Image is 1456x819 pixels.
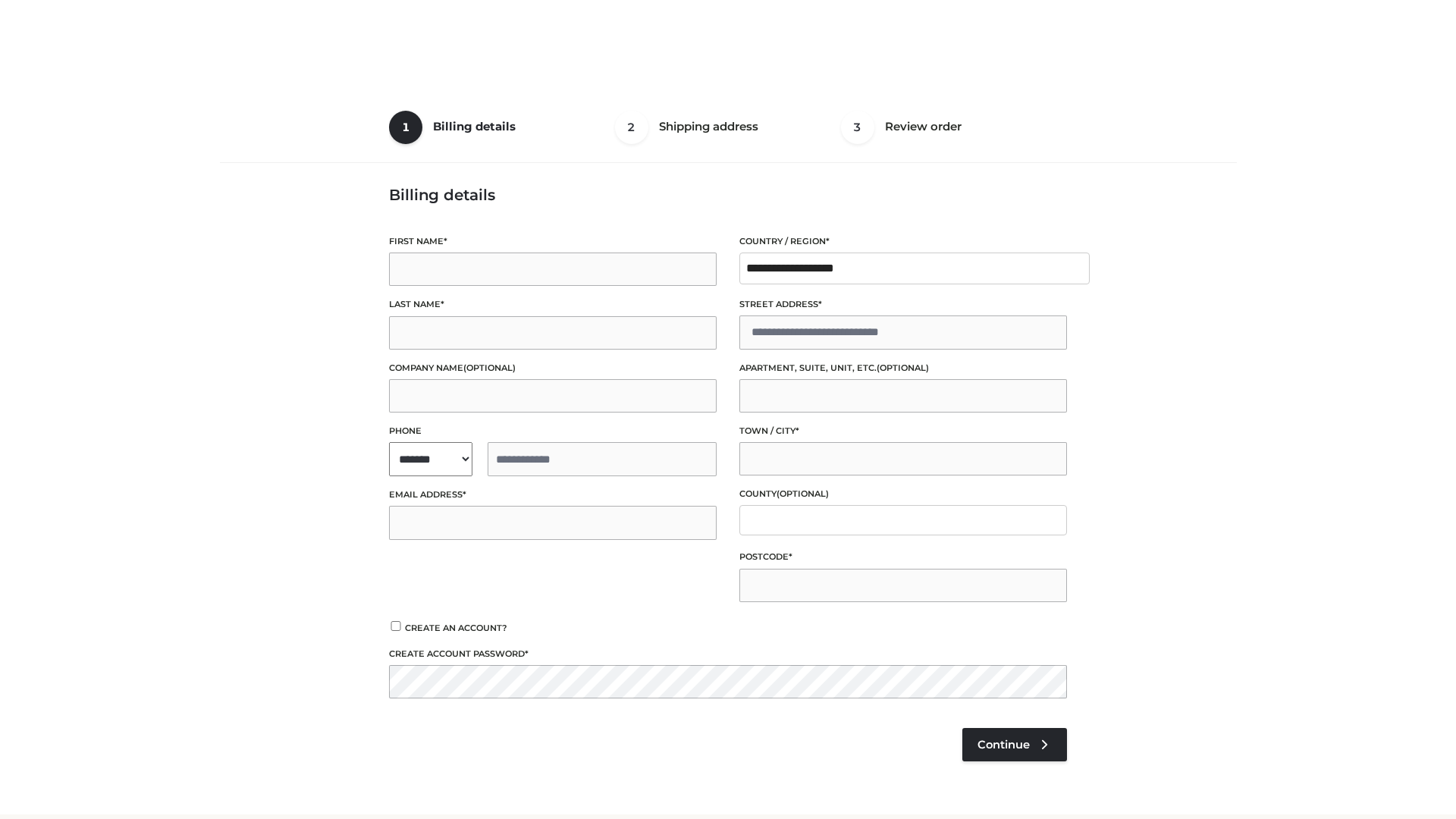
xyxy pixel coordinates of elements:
label: Email address [389,488,717,502]
label: Last name [389,297,717,312]
span: 3 [841,111,874,144]
span: (optional) [777,488,829,499]
label: Country / Region [739,234,1067,249]
span: (optional) [463,362,516,373]
a: Continue [962,728,1067,761]
label: Phone [389,424,717,438]
span: Shipping address [659,119,758,133]
input: Create an account? [389,621,403,631]
label: Create account password [389,647,1067,661]
h3: Billing details [389,186,1067,204]
span: Continue [977,738,1030,752]
label: Postcode [739,550,1067,564]
label: County [739,487,1067,501]
label: Company name [389,361,717,375]
span: 1 [389,111,422,144]
span: Review order [885,119,962,133]
label: First name [389,234,717,249]
span: (optional) [877,362,929,373]
span: Create an account? [405,623,507,633]
span: 2 [615,111,648,144]
label: Street address [739,297,1067,312]
span: Billing details [433,119,516,133]
label: Town / City [739,424,1067,438]
label: Apartment, suite, unit, etc. [739,361,1067,375]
